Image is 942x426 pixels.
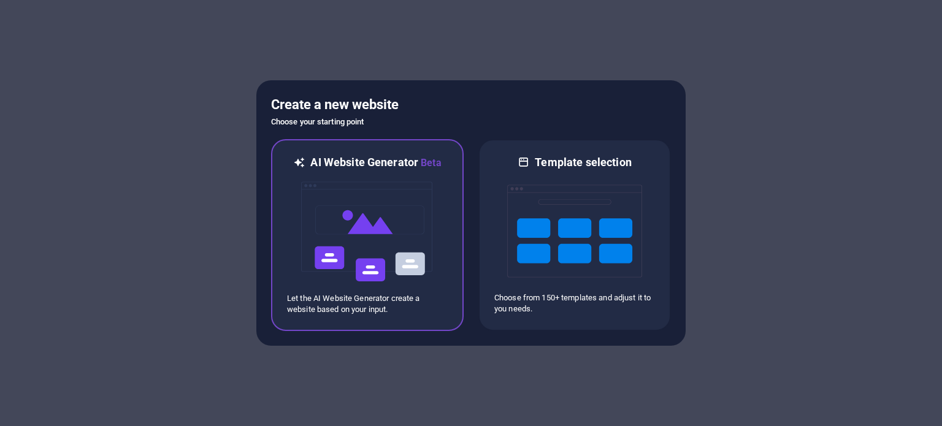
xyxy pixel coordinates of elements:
h6: AI Website Generator [310,155,441,170]
div: AI Website GeneratorBetaaiLet the AI Website Generator create a website based on your input. [271,139,464,331]
p: Let the AI Website Generator create a website based on your input. [287,293,448,315]
h6: Template selection [535,155,631,170]
div: Template selectionChoose from 150+ templates and adjust it to you needs. [478,139,671,331]
p: Choose from 150+ templates and adjust it to you needs. [494,292,655,314]
img: ai [300,170,435,293]
h5: Create a new website [271,95,671,115]
h6: Choose your starting point [271,115,671,129]
span: Beta [418,157,442,169]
